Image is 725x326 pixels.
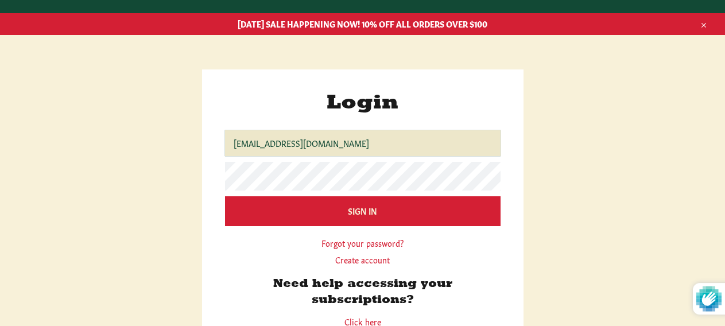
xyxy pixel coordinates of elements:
a: Create account [335,254,390,265]
input: Sign In [225,196,501,226]
h1: Login [225,92,501,115]
a: Forgot your password? [321,237,404,249]
h5: Need help accessing your subscriptions? [225,277,501,308]
input: Verified by Zero Phishing [225,130,501,156]
img: Protected by hCaptcha [696,283,722,315]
